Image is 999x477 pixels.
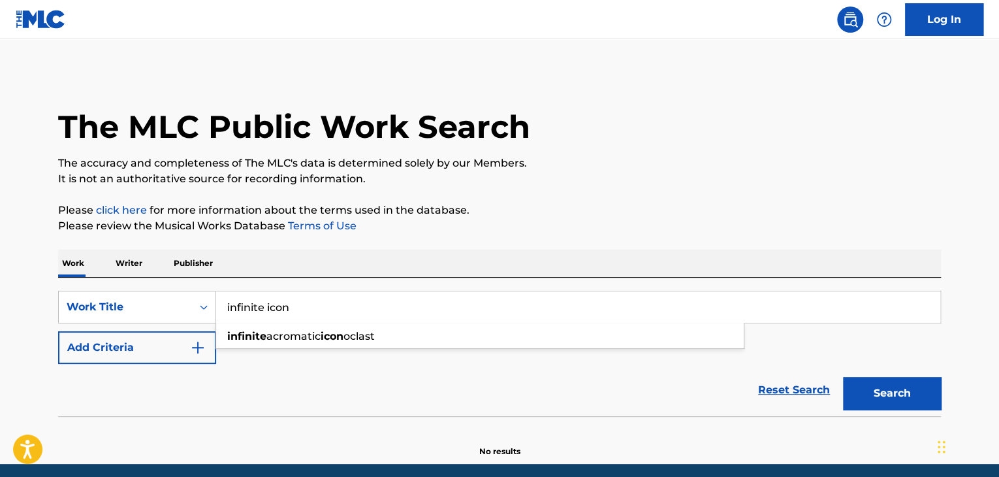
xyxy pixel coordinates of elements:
[934,414,999,477] iframe: Chat Widget
[266,330,321,342] span: acromatic
[58,218,941,234] p: Please review the Musical Works Database
[343,330,375,342] span: oclast
[58,171,941,187] p: It is not an authoritative source for recording information.
[752,376,836,404] a: Reset Search
[170,250,217,277] p: Publisher
[96,204,147,216] a: click here
[285,220,357,232] a: Terms of Use
[479,430,520,457] p: No results
[58,250,88,277] p: Work
[905,3,983,36] a: Log In
[58,203,941,218] p: Please for more information about the terms used in the database.
[112,250,146,277] p: Writer
[67,299,184,315] div: Work Title
[58,156,941,171] p: The accuracy and completeness of The MLC's data is determined solely by our Members.
[227,330,266,342] strong: infinite
[871,7,897,33] div: Help
[58,291,941,416] form: Search Form
[837,7,863,33] a: Public Search
[842,12,858,27] img: search
[58,331,216,364] button: Add Criteria
[938,427,945,467] div: Drag
[58,107,530,146] h1: The MLC Public Work Search
[876,12,892,27] img: help
[843,377,941,410] button: Search
[16,10,66,29] img: MLC Logo
[321,330,343,342] strong: icon
[190,340,206,355] img: 9d2ae6d4665cec9f34b9.svg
